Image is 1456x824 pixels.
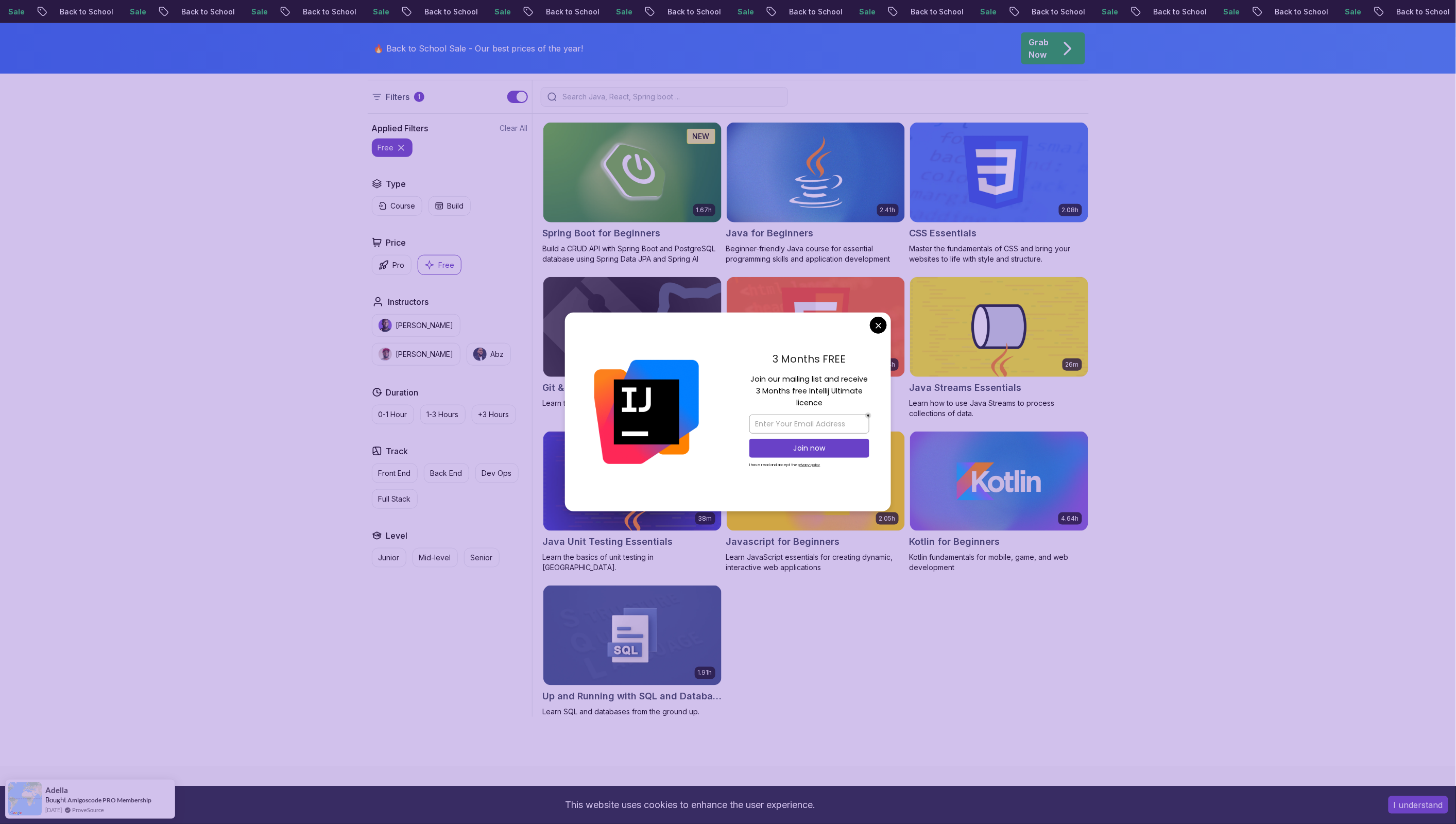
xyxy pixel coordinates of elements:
[656,7,726,17] p: Back to School
[372,489,418,509] button: Full Stack
[386,386,419,399] h2: Duration
[604,7,637,17] p: Sale
[472,405,516,424] button: +3 Hours
[8,782,42,816] img: provesource social proof notification image
[1020,7,1090,17] p: Back to School
[543,586,722,685] img: Up and Running with SQL and Databases card
[727,277,905,377] img: HTML Essentials card
[1263,7,1333,17] p: Back to School
[427,409,459,420] p: 1-3 Hours
[372,139,413,157] button: free
[1062,206,1079,214] p: 2.08h
[431,468,463,478] p: Back End
[413,548,458,568] button: Mid-level
[372,314,460,337] button: instructor img[PERSON_NAME]
[418,255,461,275] button: Free
[1389,796,1448,814] button: Accept cookies
[396,320,454,331] p: [PERSON_NAME]
[372,463,418,483] button: Front End
[386,529,408,542] h2: Level
[361,7,394,17] p: Sale
[543,689,722,703] h2: Up and Running with SQL and Databases
[379,494,411,504] p: Full Stack
[543,123,722,222] img: Spring Boot for Beginners card
[726,535,840,549] h2: Javascript for Beginners
[543,277,722,408] a: Git & GitHub Fundamentals cardGit & GitHub FundamentalsLearn the fundamentals of Git and GitHub.
[386,236,406,249] h2: Price
[372,196,422,216] button: Course
[379,348,392,361] img: instructor img
[8,794,1373,816] div: This website uses cookies to enhance the user experience.
[1090,7,1123,17] p: Sale
[482,468,512,478] p: Dev Ops
[45,805,62,814] span: [DATE]
[543,585,722,717] a: Up and Running with SQL and Databases card1.91hUp and Running with SQL and DatabasesLearn SQL and...
[847,7,880,17] p: Sale
[727,123,905,222] img: Java for Beginners card
[391,201,416,211] p: Course
[1333,7,1366,17] p: Sale
[374,42,584,55] p: 🔥 Back to School Sale - Our best prices of the year!
[543,244,722,264] p: Build a CRUD API with Spring Boot and PostgreSQL database using Spring Data JPA and Spring AI
[386,178,406,190] h2: Type
[429,196,471,216] button: Build
[379,319,392,332] img: instructor img
[969,7,1002,17] p: Sale
[478,409,509,420] p: +3 Hours
[910,244,1089,264] p: Master the fundamentals of CSS and bring your websites to life with style and structure.
[543,707,722,717] p: Learn SQL and databases from the ground up.
[543,398,722,408] p: Learn the fundamentals of Git and GitHub.
[413,7,483,17] p: Back to School
[396,349,454,359] p: [PERSON_NAME]
[910,122,1089,264] a: CSS Essentials card2.08hCSS EssentialsMaster the fundamentals of CSS and bring your websites to l...
[726,7,759,17] p: Sale
[372,255,412,275] button: Pro
[45,796,66,804] span: Bought
[693,131,710,142] p: NEW
[910,277,1088,377] img: Java Streams Essentials card
[879,514,896,523] p: 2.05h
[372,548,406,568] button: Junior
[418,93,420,101] p: 1
[379,468,411,478] p: Front End
[378,143,394,153] p: free
[379,409,407,420] p: 0-1 Hour
[910,381,1022,395] h2: Java Streams Essentials
[467,343,511,366] button: instructor imgAbz
[726,226,814,241] h2: Java for Beginners
[67,796,151,804] a: Amigoscode PRO Membership
[543,535,673,549] h2: Java Unit Testing Essentials
[239,7,272,17] p: Sale
[169,7,239,17] p: Back to School
[419,553,451,563] p: Mid-level
[726,552,905,573] p: Learn JavaScript essentials for creating dynamic, interactive web applications
[543,431,722,573] a: Java Unit Testing Essentials card38mJava Unit Testing EssentialsLearn the basics of unit testing ...
[500,123,528,133] button: Clear All
[473,348,487,361] img: instructor img
[420,405,466,424] button: 1-3 Hours
[1212,7,1245,17] p: Sale
[372,122,429,134] h2: Applied Filters
[910,535,1000,549] h2: Kotlin for Beginners
[386,445,408,457] h2: Track
[475,463,519,483] button: Dev Ops
[698,669,712,677] p: 1.91h
[372,405,414,424] button: 0-1 Hour
[534,7,604,17] p: Back to School
[910,123,1088,222] img: CSS Essentials card
[543,552,722,573] p: Learn the basics of unit testing in [GEOGRAPHIC_DATA].
[899,7,969,17] p: Back to School
[698,514,712,523] p: 38m
[386,91,410,103] p: Filters
[880,206,896,214] p: 2.41h
[118,7,151,17] p: Sale
[910,226,977,241] h2: CSS Essentials
[1061,514,1079,523] p: 4.64h
[439,260,455,270] p: Free
[379,553,400,563] p: Junior
[464,548,500,568] button: Senior
[543,226,661,241] h2: Spring Boot for Beginners
[291,7,361,17] p: Back to School
[424,463,469,483] button: Back End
